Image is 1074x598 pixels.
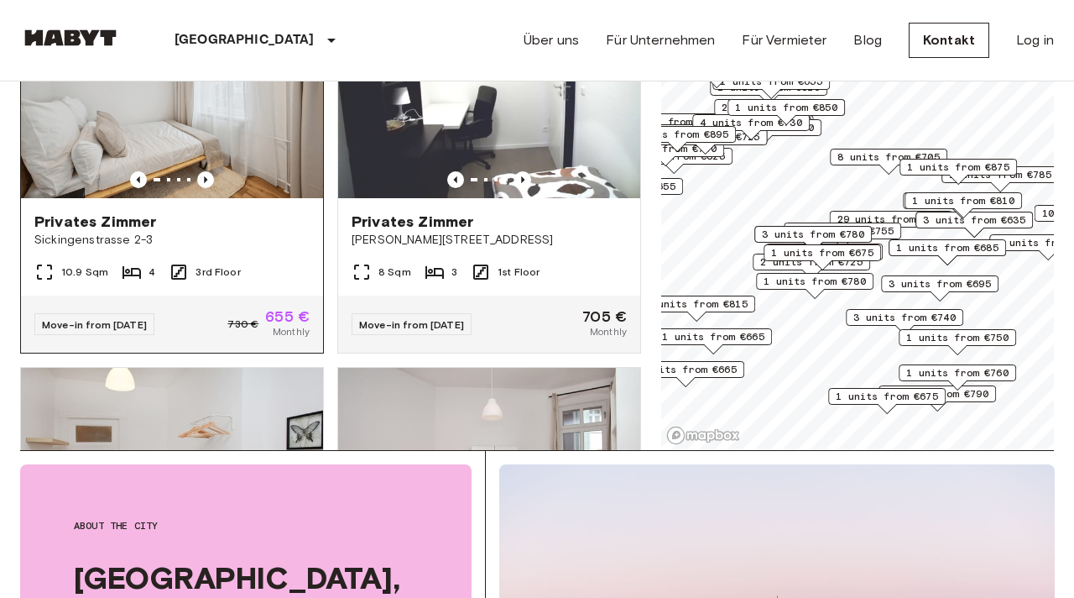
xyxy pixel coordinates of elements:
[836,389,938,404] span: 1 units from €675
[837,149,940,165] span: 8 units from €705
[742,30,826,50] a: Für Vermieter
[634,362,737,377] span: 1 units from €665
[34,232,310,249] span: Sickingenstrasse 2-3
[227,317,258,332] span: 730 €
[878,386,996,412] div: Map marker
[754,226,872,252] div: Map marker
[753,254,870,280] div: Map marker
[714,99,832,125] div: Map marker
[906,330,1009,345] span: 1 units from €750
[830,149,947,175] div: Map marker
[524,30,579,50] a: Über uns
[662,329,764,344] span: 1 units from €665
[837,212,946,227] span: 29 units from €720
[623,149,725,164] span: 1 units from €825
[830,211,953,237] div: Map marker
[74,518,418,533] span: About the city
[265,309,310,324] span: 655 €
[949,167,1051,182] span: 1 units from €785
[498,265,540,280] span: 1st Floor
[590,324,627,339] span: Monthly
[923,212,1025,228] span: 3 units from €635
[760,254,863,270] span: 2 units from €725
[607,113,730,139] div: Map marker
[447,171,464,188] button: Previous image
[149,265,155,280] span: 4
[352,212,473,232] span: Privates Zimmer
[889,239,1006,265] div: Map marker
[175,30,315,50] p: [GEOGRAPHIC_DATA]
[618,126,736,152] div: Map marker
[853,310,956,325] span: 3 units from €740
[573,179,675,194] span: 2 units from €655
[196,265,240,280] span: 3rd Floor
[644,129,768,155] div: Map marker
[712,120,814,135] span: 2 units from €740
[881,275,998,302] div: Map marker
[666,426,740,445] a: Mapbox logo
[720,74,822,89] span: 1 units from €655
[1016,30,1054,50] a: Log in
[899,365,1016,391] div: Map marker
[638,296,755,322] div: Map marker
[762,227,864,242] span: 3 units from €780
[645,296,748,312] span: 1 units from €815
[197,171,214,188] button: Previous image
[784,223,901,249] div: Map marker
[359,318,464,331] span: Move-in from [DATE]
[352,232,627,249] span: [PERSON_NAME][STREET_ADDRESS]
[692,114,810,140] div: Map marker
[828,388,946,414] div: Map marker
[909,23,989,58] a: Kontakt
[710,79,827,105] div: Map marker
[756,273,873,299] div: Map marker
[21,368,323,569] img: Marketing picture of unit DE-01-232-01M
[912,193,1014,208] span: 1 units from €810
[654,328,772,354] div: Map marker
[378,265,411,280] span: 8 Sqm
[846,309,963,335] div: Map marker
[582,309,627,324] span: 705 €
[727,99,845,125] div: Map marker
[915,212,1033,238] div: Map marker
[20,29,121,46] img: Habyt
[853,30,882,50] a: Blog
[906,365,1009,380] span: 1 units from €760
[606,30,715,50] a: Für Unternehmen
[905,192,1022,218] div: Map marker
[273,324,310,339] span: Monthly
[61,265,108,280] span: 10.9 Sqm
[514,171,531,188] button: Previous image
[903,192,1020,218] div: Map marker
[735,100,837,115] span: 1 units from €850
[626,127,728,142] span: 1 units from €895
[889,276,991,291] span: 3 units from €695
[722,100,824,115] span: 2 units from €730
[764,244,881,270] div: Map marker
[130,171,147,188] button: Previous image
[627,361,744,387] div: Map marker
[771,245,873,260] span: 1 units from €675
[791,223,894,239] span: 3 units from €755
[700,115,802,130] span: 4 units from €730
[614,114,722,129] span: 23 units from €655
[899,159,1017,185] div: Map marker
[907,160,1009,175] span: 1 units from €875
[764,274,866,289] span: 1 units from €780
[899,329,1016,355] div: Map marker
[896,240,998,255] span: 1 units from €685
[42,318,147,331] span: Move-in from [DATE]
[886,386,988,401] span: 1 units from €790
[338,368,640,569] img: Marketing picture of unit DE-01-196-04M
[34,212,156,232] span: Privates Zimmer
[451,265,457,280] span: 3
